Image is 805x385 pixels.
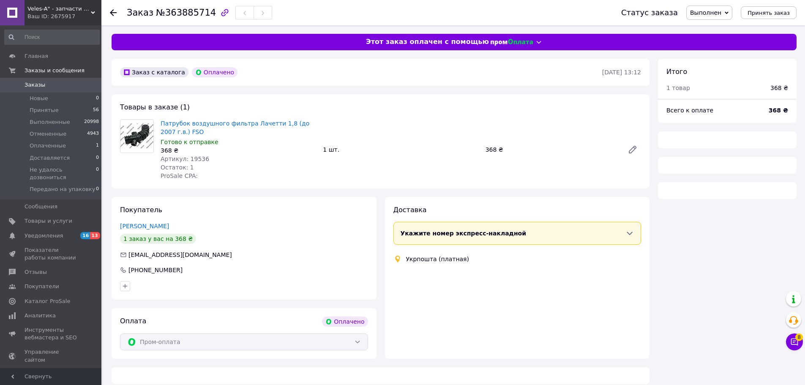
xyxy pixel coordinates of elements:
[156,8,216,18] span: №363885714
[319,144,482,156] div: 1 шт.
[30,166,96,181] span: Не удалось дозвониться
[25,203,57,210] span: Сообщения
[25,348,78,363] span: Управление сайтом
[770,84,788,92] div: 368 ₴
[25,298,70,305] span: Каталог ProSale
[404,255,472,263] div: Укрпошта (платная)
[27,5,91,13] span: Veles-A" - запчасти Ваз, Таврия, Ланос, Сенс, Славута, по выгодным ценам!
[25,246,78,262] span: Показатели работы компании
[690,9,721,16] span: Выполнен
[120,206,162,214] span: Покупатель
[120,123,153,148] img: Патрубок воздушного фильтра Лачетти 1,8 (до 2007 г.в.) FSO
[161,164,194,171] span: Остаток: 1
[393,206,427,214] span: Доставка
[110,8,117,17] div: Вернуться назад
[90,232,100,239] span: 13
[120,234,196,244] div: 1 заказ у вас на 368 ₴
[84,118,99,126] span: 20998
[161,120,309,135] a: Патрубок воздушного фильтра Лачетти 1,8 (до 2007 г.в.) FSO
[87,130,99,138] span: 4943
[401,230,527,237] span: Укажите номер экспресс-накладной
[769,107,788,114] b: 368 ₴
[128,251,232,258] span: [EMAIL_ADDRESS][DOMAIN_NAME]
[4,30,100,45] input: Поиск
[161,146,316,155] div: 368 ₴
[366,37,489,47] span: Этот заказ оплачен с помощью
[96,154,99,162] span: 0
[161,156,209,162] span: Артикул: 19536
[25,326,78,341] span: Инструменты вебмастера и SEO
[120,67,188,77] div: Заказ с каталога
[482,144,621,156] div: 368 ₴
[666,85,690,91] span: 1 товар
[25,67,85,74] span: Заказы и сообщения
[322,317,368,327] div: Оплачено
[30,118,70,126] span: Выполненные
[786,333,803,350] button: Чат с покупателем8
[624,141,641,158] a: Редактировать
[30,95,48,102] span: Новые
[120,103,190,111] span: Товары в заказе (1)
[30,154,70,162] span: Доставляется
[666,68,687,76] span: Итого
[748,10,790,16] span: Принять заказ
[161,172,198,179] span: ProSale CPA:
[161,139,218,145] span: Готово к отправке
[192,67,237,77] div: Оплачено
[30,130,66,138] span: Отмененные
[120,317,146,325] span: Оплата
[80,232,90,239] span: 16
[621,8,678,17] div: Статус заказа
[27,13,101,20] div: Ваш ID: 2675917
[25,283,59,290] span: Покупатели
[25,81,45,89] span: Заказы
[666,107,713,114] span: Всего к оплате
[25,312,56,319] span: Аналитика
[96,186,99,193] span: 0
[25,217,72,225] span: Товары и услуги
[96,95,99,102] span: 0
[795,333,803,341] span: 8
[741,6,797,19] button: Принять заказ
[96,166,99,181] span: 0
[30,106,59,114] span: Принятые
[127,8,153,18] span: Заказ
[25,232,63,240] span: Уведомления
[25,268,47,276] span: Отзывы
[120,223,169,229] a: [PERSON_NAME]
[30,186,95,193] span: Передано на упаковку
[93,106,99,114] span: 56
[30,142,66,150] span: Оплаченные
[128,266,183,274] div: [PHONE_NUMBER]
[602,69,641,76] time: [DATE] 13:12
[25,52,48,60] span: Главная
[96,142,99,150] span: 1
